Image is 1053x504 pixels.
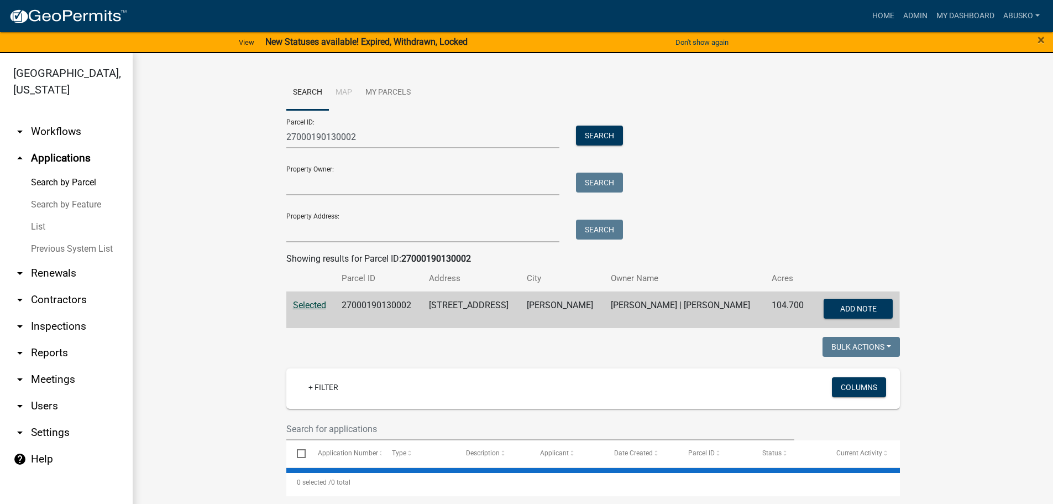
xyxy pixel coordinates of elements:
[307,440,381,467] datatable-header-cell: Application Number
[765,292,813,328] td: 104.700
[899,6,932,27] a: Admin
[392,449,406,457] span: Type
[752,440,826,467] datatable-header-cell: Status
[466,449,500,457] span: Description
[455,440,530,467] datatable-header-cell: Description
[286,252,900,266] div: Showing results for Parcel ID:
[540,449,569,457] span: Applicant
[836,449,882,457] span: Current Activity
[840,304,877,313] span: Add Note
[286,75,329,111] a: Search
[530,440,604,467] datatable-header-cell: Applicant
[823,337,900,357] button: Bulk Actions
[1038,33,1045,46] button: Close
[678,440,752,467] datatable-header-cell: Parcel ID
[13,373,27,386] i: arrow_drop_down
[422,266,520,292] th: Address
[868,6,899,27] a: Home
[359,75,417,111] a: My Parcels
[335,266,422,292] th: Parcel ID
[762,449,782,457] span: Status
[13,267,27,280] i: arrow_drop_down
[381,440,455,467] datatable-header-cell: Type
[318,449,378,457] span: Application Number
[576,126,623,146] button: Search
[826,440,900,467] datatable-header-cell: Current Activity
[520,292,604,328] td: [PERSON_NAME]
[401,253,471,264] strong: 27000190130002
[13,346,27,360] i: arrow_drop_down
[286,418,795,440] input: Search for applications
[422,292,520,328] td: [STREET_ADDRESS]
[614,449,653,457] span: Date Created
[604,266,765,292] th: Owner Name
[335,292,422,328] td: 27000190130002
[832,377,886,397] button: Columns
[999,6,1044,27] a: abusko
[688,449,715,457] span: Parcel ID
[293,300,326,310] a: Selected
[13,152,27,165] i: arrow_drop_up
[1038,32,1045,48] span: ×
[297,479,331,486] span: 0 selected /
[13,426,27,439] i: arrow_drop_down
[234,33,259,51] a: View
[576,173,623,193] button: Search
[13,320,27,333] i: arrow_drop_down
[286,440,307,467] datatable-header-cell: Select
[765,266,813,292] th: Acres
[13,125,27,138] i: arrow_drop_down
[300,377,347,397] a: + Filter
[824,299,893,319] button: Add Note
[604,292,765,328] td: [PERSON_NAME] | [PERSON_NAME]
[13,293,27,306] i: arrow_drop_down
[932,6,999,27] a: My Dashboard
[286,469,900,496] div: 0 total
[520,266,604,292] th: City
[671,33,733,51] button: Don't show again
[13,399,27,413] i: arrow_drop_down
[265,37,468,47] strong: New Statuses available! Expired, Withdrawn, Locked
[13,453,27,466] i: help
[576,220,623,240] button: Search
[604,440,678,467] datatable-header-cell: Date Created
